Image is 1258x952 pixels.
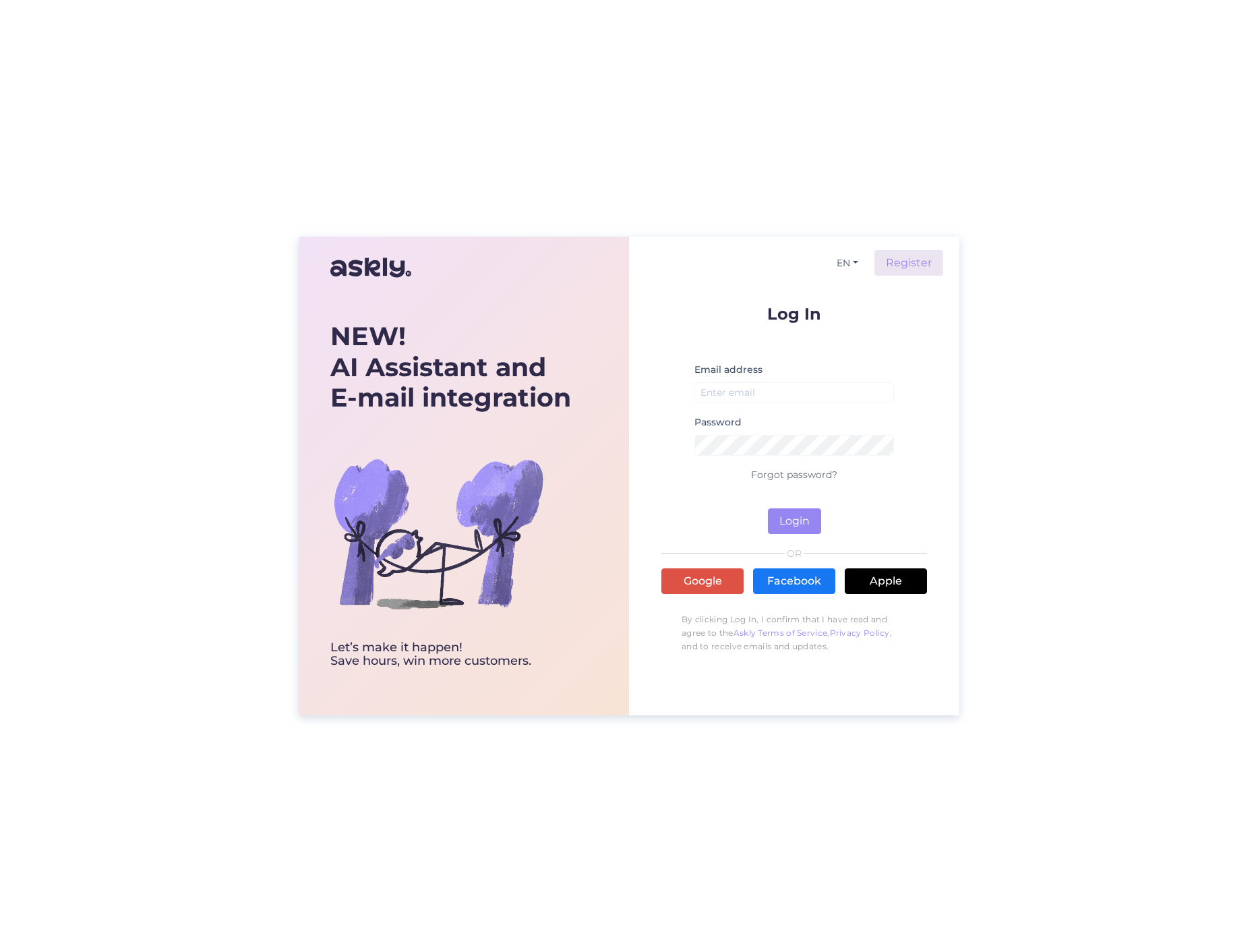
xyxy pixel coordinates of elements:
[733,628,828,638] a: Askly Terms of Service
[330,251,411,284] img: Askly
[330,321,571,413] div: AI Assistant and E-mail integration
[845,568,927,594] a: Apple
[830,628,890,638] a: Privacy Policy
[330,320,406,352] b: NEW!
[753,568,835,594] a: Facebook
[768,508,821,534] button: Login
[785,549,804,558] span: OR
[694,415,742,429] label: Password
[694,382,894,403] input: Enter email
[661,606,927,660] p: By clicking Log In, I confirm that I have read and agree to the , , and to receive emails and upd...
[330,425,546,641] img: bg-askly
[661,568,744,594] a: Google
[694,363,762,377] label: Email address
[751,469,837,481] a: Forgot password?
[330,641,571,668] div: Let’s make it happen! Save hours, win more customers.
[831,254,864,273] button: EN
[661,305,927,322] p: Log In
[874,250,943,276] a: Register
